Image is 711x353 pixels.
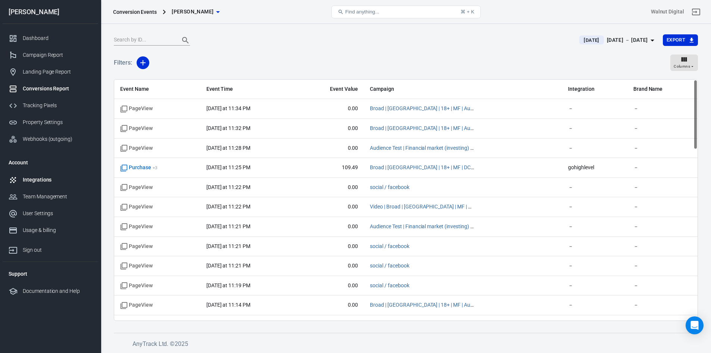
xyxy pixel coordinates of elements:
div: Property Settings [23,118,92,126]
span: social / facebook [370,262,409,270]
time: 2025-08-21T23:22:18+08:00 [206,204,250,210]
a: social / facebook [370,184,409,190]
time: 2025-08-21T23:34:54+08:00 [206,105,250,111]
span: Standard event name [120,145,153,152]
span: Broad | US | 18+ | MF | DC / 120232648572000723 / 120232648571860723 [370,164,474,171]
span: Purchase [120,164,158,171]
a: Conversions Report [3,80,98,97]
time: 2025-08-21T23:19:19+08:00 [206,282,250,288]
div: Open Intercom Messenger [686,316,704,334]
span: － [633,301,692,309]
span: 0.00 [302,282,358,289]
time: 2025-08-21T23:21:25+08:00 [206,243,250,249]
span: Standard event name [120,223,153,230]
span: － [568,282,621,289]
a: Dashboard [3,30,98,47]
span: 0.00 [302,184,358,191]
span: Standard event name [120,282,153,289]
time: 2025-08-21T23:21:06+08:00 [206,263,250,269]
span: － [568,223,621,230]
div: Documentation and Help [23,287,92,295]
a: Property Settings [3,114,98,131]
button: [DATE][DATE] － [DATE] [573,34,662,46]
span: Standard event name [120,105,153,112]
a: User Settings [3,205,98,222]
div: Team Management [23,193,92,201]
a: social / facebook [370,263,409,269]
a: Broad | [GEOGRAPHIC_DATA] | 18+ | MF | Auto / 120231831130380723 / 120231831130520723 [370,125,591,131]
span: 0.00 [302,145,358,152]
span: － [633,203,692,211]
span: － [568,184,621,191]
time: 2025-08-21T23:14:19+08:00 [206,302,250,308]
button: Export [663,34,698,46]
div: Sign out [23,246,92,254]
span: Event Name [120,86,194,93]
span: － [568,203,621,211]
div: scrollable content [114,80,698,321]
span: Event Value [302,86,358,93]
span: － [633,282,692,289]
span: 0.00 [302,125,358,132]
span: 0.00 [302,243,358,250]
span: [DATE] [581,37,602,44]
a: Sign out [687,3,705,21]
time: 2025-08-21T23:21:50+08:00 [206,223,250,229]
button: Columns [670,55,698,71]
div: Landing Page Report [23,68,92,76]
span: gohighlevel [568,164,621,171]
h5: Filters: [114,51,132,75]
span: Standard event name [120,262,153,270]
span: Standard event name [120,243,153,250]
a: Team Management [3,188,98,205]
a: social / facebook [370,243,409,249]
time: 2025-08-21T23:28:07+08:00 [206,145,250,151]
span: Brand Name [633,86,692,93]
a: Integrations [3,171,98,188]
span: Find anything... [345,9,379,15]
span: － [633,105,692,112]
span: Chris Cole [172,7,213,16]
span: 0.00 [302,262,358,270]
span: － [633,262,692,270]
span: Integration [568,86,621,93]
span: － [633,223,692,230]
span: Campaign [370,86,474,93]
a: Broad | [GEOGRAPHIC_DATA] | 18+ | MF | Auto / 120231831130380723 / 120231831130520723 [370,302,591,308]
span: － [568,262,621,270]
div: Webhooks (outgoing) [23,135,92,143]
div: Dashboard [23,34,92,42]
div: Campaign Report [23,51,92,59]
div: Integrations [23,176,92,184]
span: Broad | US | 18+ | MF | Auto / 120231831130380723 / 120231831130520723 [370,125,474,132]
span: － [568,125,621,132]
span: Broad | US | 18+ | MF | Auto / 120231831130380723 / 120231831130520723 [370,301,474,309]
li: Account [3,154,98,171]
span: 0.00 [302,301,358,309]
span: social / facebook [370,184,409,191]
button: [PERSON_NAME] [169,5,222,19]
span: Standard event name [120,125,153,132]
a: social / facebook [370,282,409,288]
span: － [568,105,621,112]
span: － [568,301,621,309]
a: Sign out [3,239,98,258]
span: Audience Test | Financial market (investing) | Winning Ads | US | MF | Advantage+ | 8-21-25 / 120... [370,223,474,230]
span: Event Time [206,86,290,93]
span: 0.00 [302,203,358,211]
span: Columns [674,63,690,70]
time: 2025-08-21T23:22:56+08:00 [206,184,250,190]
span: 109.49 [302,164,358,171]
button: Search [177,31,194,49]
span: 0.00 [302,105,358,112]
div: Account id: 1itlNlHf [651,8,684,16]
span: Broad | US | 18+ | MF | Auto / 120231831130380723 / 120231831130520723 [370,105,474,112]
a: Usage & billing [3,222,98,239]
span: － [633,243,692,250]
input: Search by ID... [114,35,174,45]
span: － [633,164,692,171]
span: Video | Broad | US | MF | Advantage+ | 8-19-25 / 120232532869310723 / 120232532004210723 [370,203,474,211]
div: Conversion Events [113,8,157,16]
span: － [633,145,692,152]
button: Find anything...⌘ + K [331,6,481,18]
